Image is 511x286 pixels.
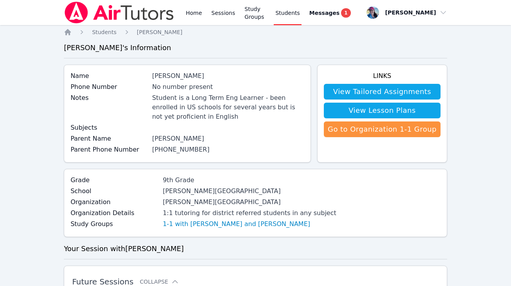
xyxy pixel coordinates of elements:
[64,243,447,254] h3: Your Session with [PERSON_NAME]
[163,208,336,218] div: 1:1 tutoring for district referred students in any subject
[70,82,147,92] label: Phone Number
[70,186,158,196] label: School
[70,176,158,185] label: Grade
[152,93,304,121] div: Student is a Long Term Eng Learner - been enrolled in US schools for several years but is not yet...
[92,28,116,36] a: Students
[152,71,304,81] div: [PERSON_NAME]
[64,2,175,24] img: Air Tutors
[152,146,209,153] a: [PHONE_NUMBER]
[163,186,336,196] div: [PERSON_NAME][GEOGRAPHIC_DATA]
[324,103,441,118] a: View Lesson Plans
[70,93,147,103] label: Notes
[163,219,310,229] a: 1-1 with [PERSON_NAME] and [PERSON_NAME]
[64,28,447,36] nav: Breadcrumb
[70,197,158,207] label: Organization
[324,121,441,137] a: Go to Organization 1-1 Group
[137,28,182,36] a: [PERSON_NAME]
[70,219,158,229] label: Study Groups
[92,29,116,35] span: Students
[163,176,336,185] div: 9th Grade
[70,208,158,218] label: Organization Details
[152,82,304,92] div: No number present
[324,84,441,100] a: View Tailored Assignments
[140,278,179,286] button: Collapse
[309,9,339,17] span: Messages
[152,134,304,143] div: [PERSON_NAME]
[324,71,441,81] h4: Links
[70,145,147,154] label: Parent Phone Number
[70,123,147,132] label: Subjects
[341,8,350,18] span: 1
[163,197,336,207] div: [PERSON_NAME][GEOGRAPHIC_DATA]
[137,29,182,35] span: [PERSON_NAME]
[64,42,447,53] h3: [PERSON_NAME] 's Information
[70,134,147,143] label: Parent Name
[70,71,147,81] label: Name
